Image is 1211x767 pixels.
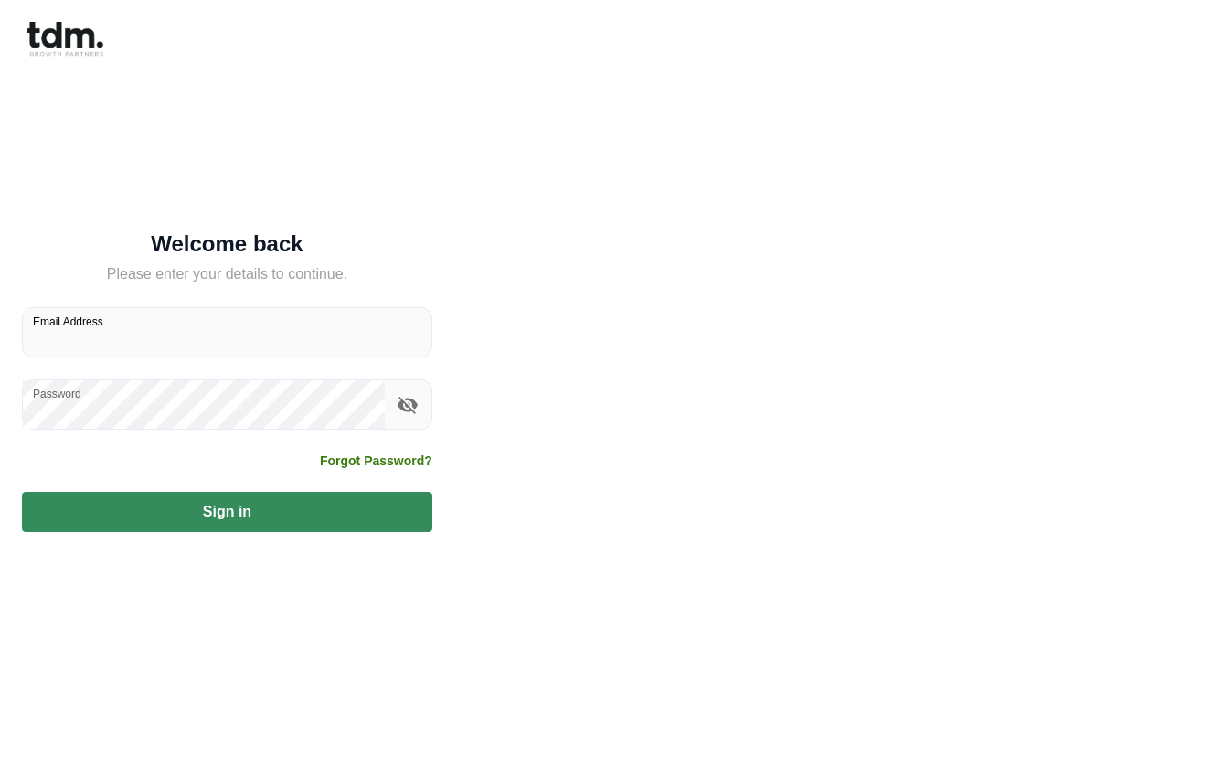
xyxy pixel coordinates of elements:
h5: Please enter your details to continue. [22,263,432,285]
a: Forgot Password? [320,452,432,470]
label: Password [33,386,81,401]
label: Email Address [33,314,103,329]
h5: Welcome back [22,235,432,253]
button: Sign in [22,492,432,532]
button: toggle password visibility [392,389,423,421]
